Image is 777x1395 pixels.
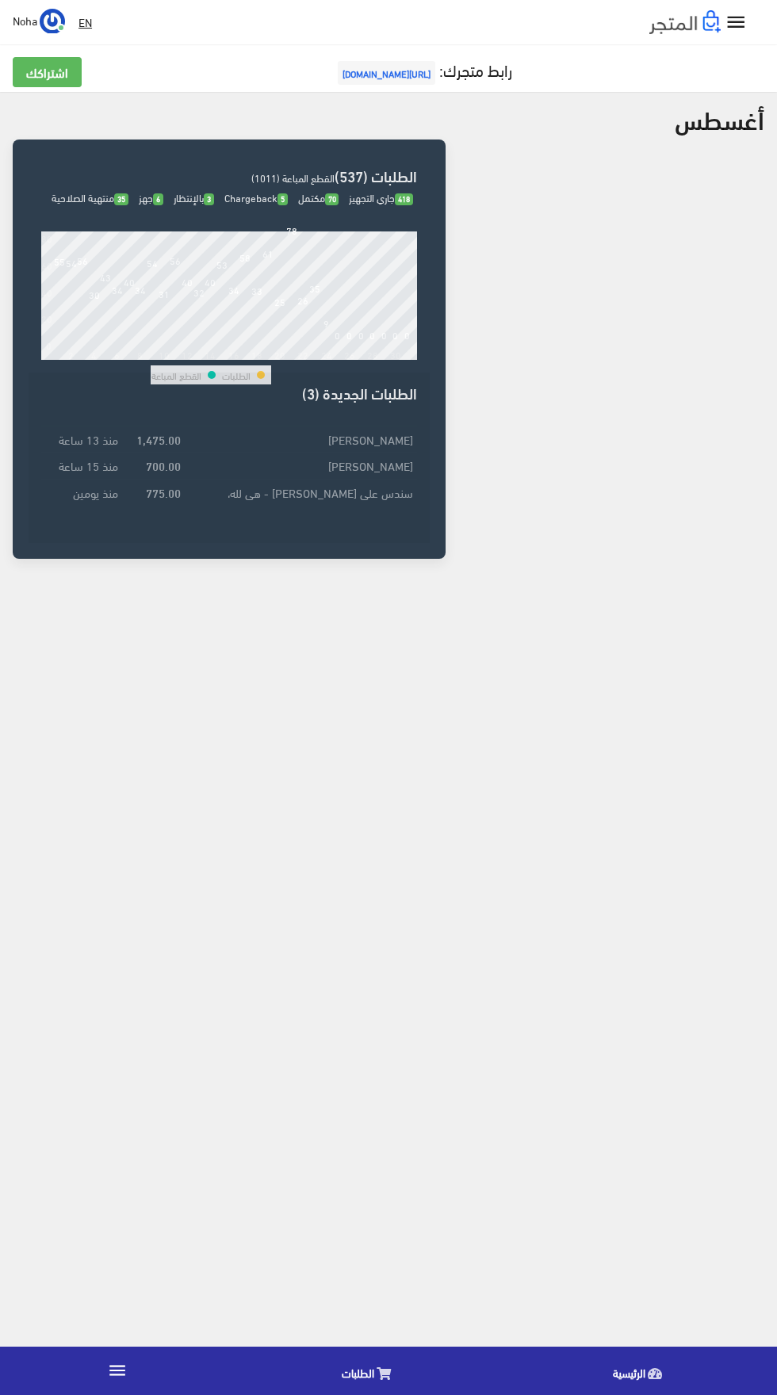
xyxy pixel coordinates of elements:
[344,349,355,360] div: 26
[41,168,417,183] h3: الطلبات (537)
[153,193,163,205] span: 6
[205,349,216,360] div: 14
[107,1360,128,1381] i: 
[146,457,181,474] strong: 700.00
[224,188,288,207] span: Chargeback
[41,479,122,505] td: منذ يومين
[506,1351,777,1391] a: الرئيسية
[137,349,143,360] div: 8
[41,385,417,400] h3: الطلبات الجديدة (3)
[286,223,297,237] div: 78
[72,8,98,36] a: EN
[228,349,239,360] div: 16
[221,365,251,384] td: الطلبات
[182,349,193,360] div: 12
[390,349,401,360] div: 30
[649,10,721,34] img: .
[159,349,170,360] div: 10
[297,349,308,360] div: 22
[174,188,214,207] span: بالإنتظار
[613,1363,645,1382] span: الرئيسية
[139,188,163,207] span: جهز
[342,1363,374,1382] span: الطلبات
[136,430,181,448] strong: 1,475.00
[114,349,120,360] div: 6
[13,10,37,30] span: Noha
[298,188,339,207] span: مكتمل
[185,426,417,453] td: [PERSON_NAME]
[251,349,262,360] div: 18
[338,61,435,85] span: [URL][DOMAIN_NAME]
[277,193,288,205] span: 5
[68,349,74,360] div: 2
[325,193,339,205] span: 70
[274,349,285,360] div: 20
[235,1351,506,1391] a: الطلبات
[367,349,378,360] div: 28
[349,188,413,207] span: جاري التجهيز
[41,453,122,479] td: منذ 15 ساعة
[334,55,512,84] a: رابط متجرك:[URL][DOMAIN_NAME]
[321,349,332,360] div: 24
[13,57,82,87] a: اشتراكك
[204,193,214,205] span: 3
[185,453,417,479] td: [PERSON_NAME]
[185,479,417,505] td: سندس على [PERSON_NAME] - هى لله،
[395,193,413,205] span: 418
[146,483,181,501] strong: 775.00
[52,188,128,207] span: منتهية الصلاحية
[40,9,65,34] img: ...
[41,426,122,453] td: منذ 13 ساعة
[151,365,202,384] td: القطع المباعة
[114,193,128,205] span: 35
[91,349,97,360] div: 4
[725,11,748,34] i: 
[78,12,92,32] u: EN
[251,168,335,187] span: القطع المباعة (1011)
[13,8,65,33] a: ... Noha
[675,105,764,132] h2: أغسطس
